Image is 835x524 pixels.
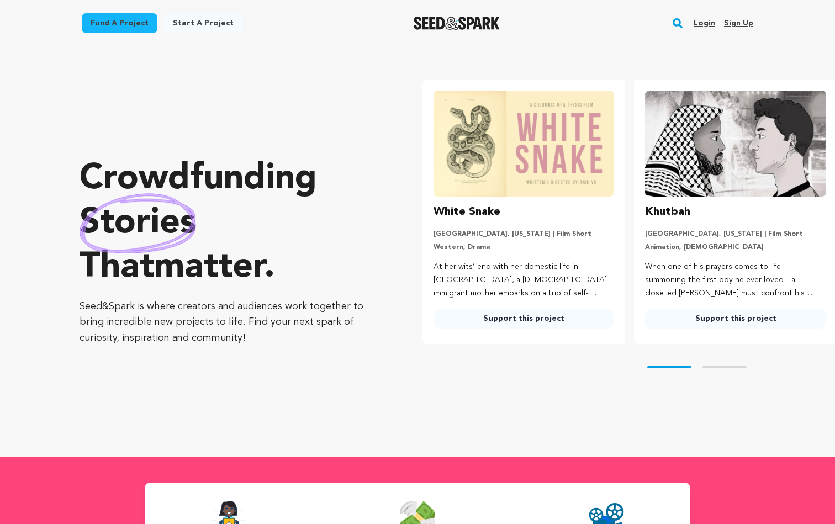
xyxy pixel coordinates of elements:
h3: White Snake [434,203,500,221]
p: At her wits’ end with her domestic life in [GEOGRAPHIC_DATA], a [DEMOGRAPHIC_DATA] immigrant moth... [434,261,615,300]
img: White Snake image [434,91,615,197]
p: Crowdfunding that . [80,157,378,290]
p: Seed&Spark is where creators and audiences work together to bring incredible new projects to life... [80,299,378,346]
h3: Khutbah [645,203,690,221]
p: When one of his prayers comes to life—summoning the first boy he ever loved—a closeted [PERSON_NA... [645,261,826,300]
p: [GEOGRAPHIC_DATA], [US_STATE] | Film Short [645,230,826,239]
a: Sign up [724,14,753,32]
p: Animation, [DEMOGRAPHIC_DATA] [645,243,826,252]
a: Fund a project [82,13,157,33]
a: Support this project [434,309,615,329]
a: Login [694,14,715,32]
a: Support this project [645,309,826,329]
a: Start a project [164,13,242,33]
p: [GEOGRAPHIC_DATA], [US_STATE] | Film Short [434,230,615,239]
img: Seed&Spark Logo Dark Mode [414,17,500,30]
p: Western, Drama [434,243,615,252]
img: Khutbah image [645,91,826,197]
img: hand sketched image [80,193,196,253]
a: Seed&Spark Homepage [414,17,500,30]
span: matter [154,250,264,285]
